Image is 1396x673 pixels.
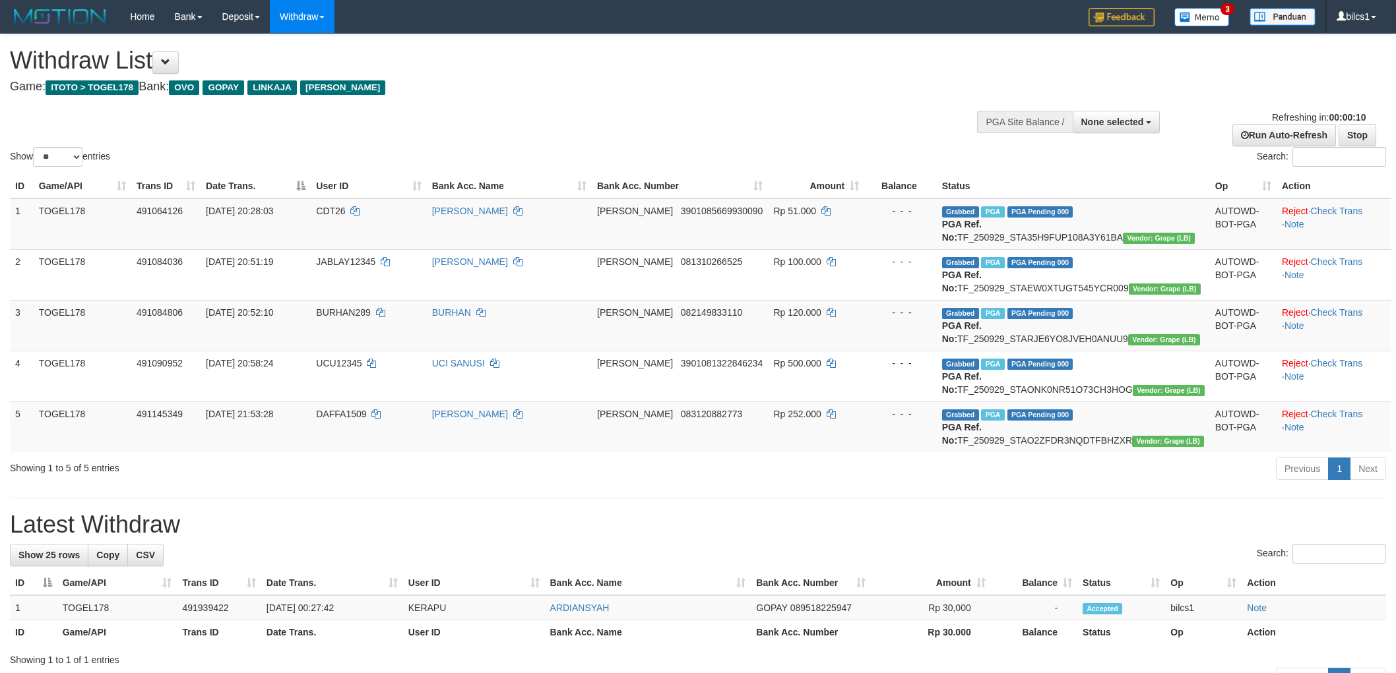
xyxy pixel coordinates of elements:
[137,256,183,267] span: 491084036
[201,174,311,198] th: Date Trans.: activate to sort column descending
[177,571,261,595] th: Trans ID: activate to sort column ascending
[592,174,768,198] th: Bank Acc. Number: activate to sort column ascending
[247,80,297,95] span: LINKAJA
[942,359,979,370] span: Grabbed
[432,256,508,267] a: [PERSON_NAME]
[1277,249,1391,300] td: · ·
[937,401,1210,452] td: TF_250929_STAO2ZFDR3NQDTFBHZXR
[1129,283,1201,295] span: Vendor URL: https://dashboard.q2checkout.com/secure
[203,80,244,95] span: GOPAY
[206,358,273,368] span: [DATE] 20:58:24
[942,219,982,243] b: PGA Ref. No:
[1257,544,1386,564] label: Search:
[1292,544,1386,564] input: Search:
[1329,112,1366,123] strong: 00:00:10
[206,409,273,419] span: [DATE] 21:53:28
[981,206,1004,218] span: Marked by bilcs1
[773,409,821,419] span: Rp 252.000
[10,198,34,250] td: 1
[1282,307,1308,318] a: Reject
[942,371,982,395] b: PGA Ref. No:
[1210,300,1277,351] td: AUTOWD-BOT-PGA
[10,512,1386,538] h1: Latest Withdraw
[681,307,742,318] span: Copy 082149833110 to clipboard
[403,571,545,595] th: User ID: activate to sort column ascending
[137,307,183,318] span: 491084806
[1311,206,1363,216] a: Check Trans
[10,401,34,452] td: 5
[1250,8,1316,26] img: panduan.png
[1089,8,1155,26] img: Feedback.jpg
[261,620,403,645] th: Date Trans.
[1328,457,1350,480] a: 1
[1081,117,1144,127] span: None selected
[316,409,366,419] span: DAFFA1509
[1247,602,1267,613] a: Note
[34,300,131,351] td: TOGEL178
[773,256,821,267] span: Rp 100.000
[1311,358,1363,368] a: Check Trans
[34,351,131,401] td: TOGEL178
[937,174,1210,198] th: Status
[870,255,931,268] div: - - -
[991,620,1077,645] th: Balance
[864,174,936,198] th: Balance
[1339,124,1376,146] a: Stop
[10,595,57,620] td: 1
[136,550,155,560] span: CSV
[942,206,979,218] span: Grabbed
[981,409,1004,421] span: Marked by bilcs1
[937,300,1210,351] td: TF_250929_STARJE6YO8JVEH0ANUU9
[177,620,261,645] th: Trans ID
[597,358,673,368] span: [PERSON_NAME]
[991,595,1077,620] td: -
[870,407,931,421] div: - - -
[33,147,82,167] select: Showentries
[88,544,128,566] a: Copy
[57,620,177,645] th: Game/API
[681,256,742,267] span: Copy 081310266525 to clipboard
[1277,351,1391,401] td: · ·
[545,571,751,595] th: Bank Acc. Name: activate to sort column ascending
[870,306,931,319] div: - - -
[34,198,131,250] td: TOGEL178
[1077,571,1165,595] th: Status: activate to sort column ascending
[46,80,139,95] span: ITOTO > TOGEL178
[1282,206,1308,216] a: Reject
[942,257,979,268] span: Grabbed
[1277,174,1391,198] th: Action
[1285,422,1304,432] a: Note
[768,174,864,198] th: Amount: activate to sort column ascending
[261,571,403,595] th: Date Trans.: activate to sort column ascending
[977,111,1072,133] div: PGA Site Balance /
[1277,198,1391,250] td: · ·
[316,256,375,267] span: JABLAY12345
[1285,320,1304,331] a: Note
[773,307,821,318] span: Rp 120.000
[57,595,177,620] td: TOGEL178
[1174,8,1230,26] img: Button%20Memo.svg
[681,206,763,216] span: Copy 3901085669930090 to clipboard
[1210,401,1277,452] td: AUTOWD-BOT-PGA
[871,620,991,645] th: Rp 30.000
[937,198,1210,250] td: TF_250929_STA35H9FUP108A3Y61BA
[127,544,164,566] a: CSV
[1132,436,1204,447] span: Vendor URL: https://dashboard.q2checkout.com/secure
[1073,111,1160,133] button: None selected
[432,206,508,216] a: [PERSON_NAME]
[57,571,177,595] th: Game/API: activate to sort column ascending
[1007,409,1073,421] span: PGA Pending
[751,571,871,595] th: Bank Acc. Number: activate to sort column ascending
[1285,219,1304,229] a: Note
[545,620,751,645] th: Bank Acc. Name
[1165,571,1242,595] th: Op: activate to sort column ascending
[34,249,131,300] td: TOGEL178
[300,80,385,95] span: [PERSON_NAME]
[10,544,88,566] a: Show 25 rows
[1242,620,1386,645] th: Action
[261,595,403,620] td: [DATE] 00:27:42
[942,422,982,446] b: PGA Ref. No:
[790,602,852,613] span: Copy 089518225947 to clipboard
[10,147,110,167] label: Show entries
[18,550,80,560] span: Show 25 rows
